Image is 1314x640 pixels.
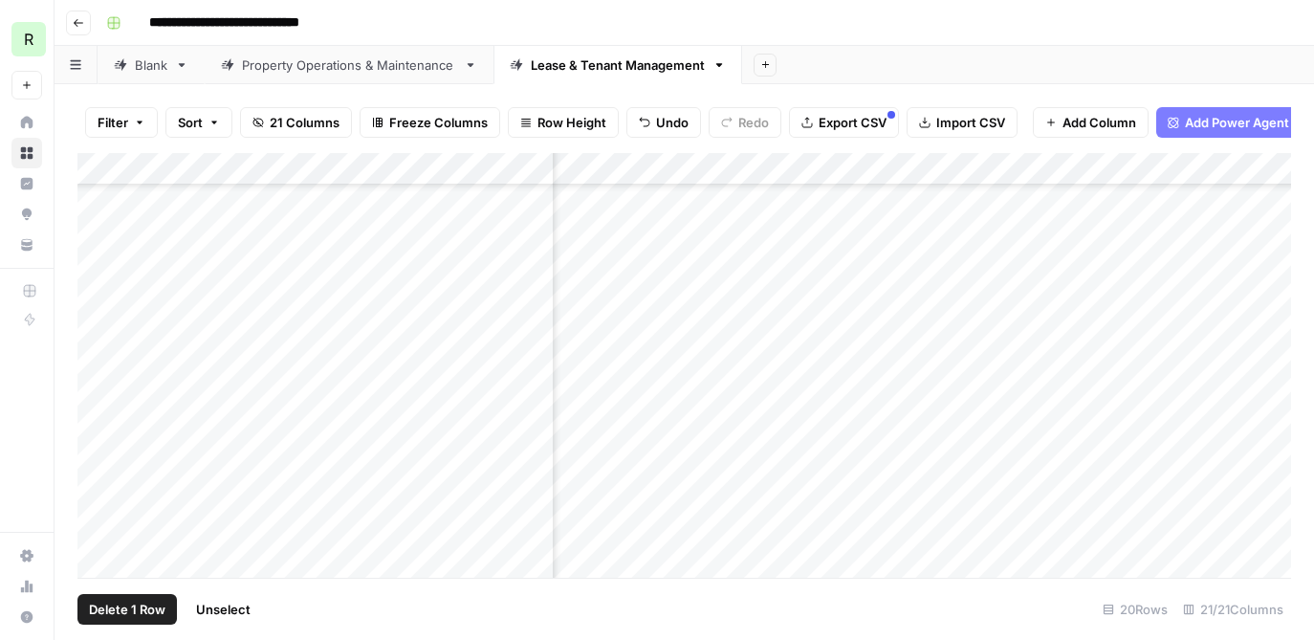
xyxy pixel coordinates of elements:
span: Delete 1 Row [89,600,165,619]
span: Freeze Columns [389,113,488,132]
span: Sort [178,113,203,132]
a: Blank [98,46,205,84]
div: 20 Rows [1095,594,1175,625]
span: Add Column [1062,113,1136,132]
div: 21/21 Columns [1175,594,1291,625]
button: Export CSV [789,107,899,138]
button: Import CSV [907,107,1018,138]
a: Home [11,107,42,138]
a: Opportunities [11,199,42,230]
span: Undo [656,113,689,132]
div: Lease & Tenant Management [531,55,705,75]
div: Blank [135,55,167,75]
a: Your Data [11,230,42,260]
button: Sort [165,107,232,138]
span: 21 Columns [270,113,339,132]
button: Freeze Columns [360,107,500,138]
button: 21 Columns [240,107,352,138]
button: Add Column [1033,107,1149,138]
span: R [24,28,33,51]
span: Row Height [537,113,606,132]
button: Redo [709,107,781,138]
button: Workspace: Re-Leased [11,15,42,63]
button: Undo [626,107,701,138]
span: Export CSV [819,113,887,132]
button: Unselect [185,594,262,625]
a: Browse [11,138,42,168]
a: Lease & Tenant Management [493,46,742,84]
span: Redo [738,113,769,132]
span: Import CSV [936,113,1005,132]
span: Add Power Agent [1185,113,1289,132]
span: Filter [98,113,128,132]
span: Unselect [196,600,251,619]
button: Help + Support [11,602,42,632]
div: Property Operations & Maintenance [242,55,456,75]
button: Add Power Agent [1156,107,1301,138]
a: Settings [11,541,42,571]
a: Property Operations & Maintenance [205,46,493,84]
button: Filter [85,107,158,138]
a: Insights [11,168,42,199]
a: Usage [11,571,42,602]
button: Delete 1 Row [77,594,177,625]
button: Row Height [508,107,619,138]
